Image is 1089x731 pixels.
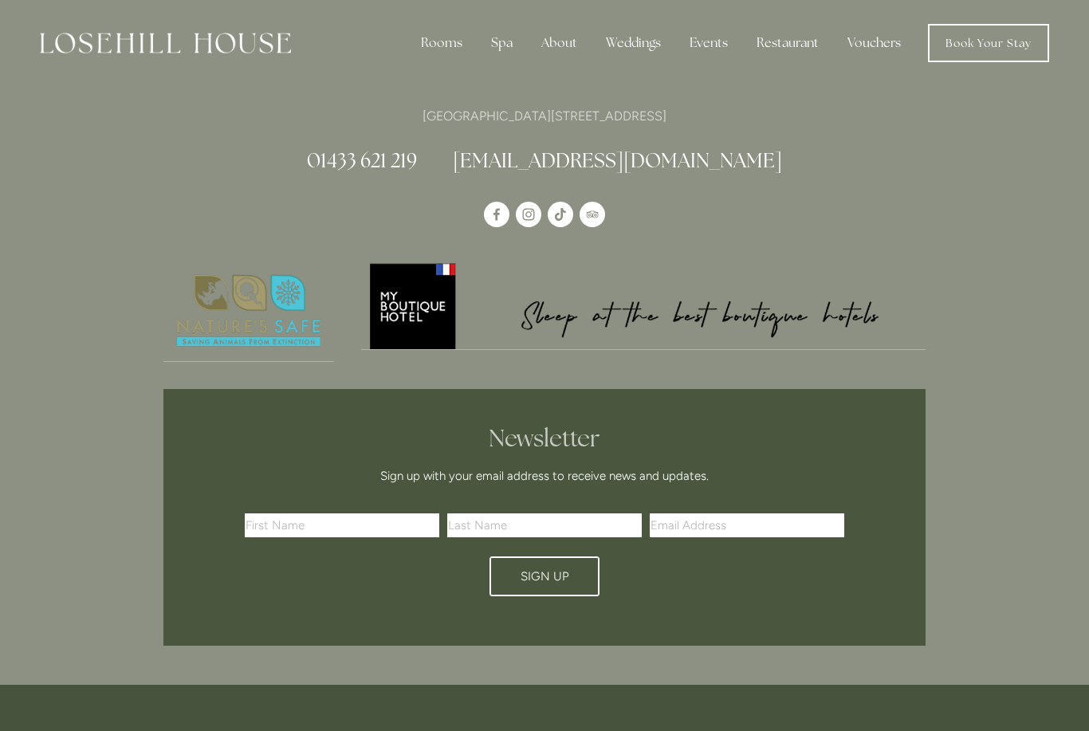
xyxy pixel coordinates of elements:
[40,33,291,53] img: Losehill House
[489,556,600,596] button: Sign Up
[516,202,541,227] a: Instagram
[447,513,642,537] input: Last Name
[677,27,741,59] div: Events
[835,27,914,59] a: Vouchers
[163,105,926,127] p: [GEOGRAPHIC_DATA][STREET_ADDRESS]
[453,147,782,173] a: [EMAIL_ADDRESS][DOMAIN_NAME]
[408,27,475,59] div: Rooms
[484,202,509,227] a: Losehill House Hotel & Spa
[548,202,573,227] a: TikTok
[580,202,605,227] a: TripAdvisor
[593,27,674,59] div: Weddings
[529,27,590,59] div: About
[361,261,926,350] a: My Boutique Hotel - Logo
[250,424,839,453] h2: Newsletter
[478,27,525,59] div: Spa
[928,24,1049,62] a: Book Your Stay
[650,513,844,537] input: Email Address
[250,466,839,485] p: Sign up with your email address to receive news and updates.
[744,27,831,59] div: Restaurant
[163,261,334,361] img: Nature's Safe - Logo
[245,513,439,537] input: First Name
[163,261,334,362] a: Nature's Safe - Logo
[307,147,417,173] a: 01433 621 219
[521,569,569,584] span: Sign Up
[361,261,926,349] img: My Boutique Hotel - Logo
